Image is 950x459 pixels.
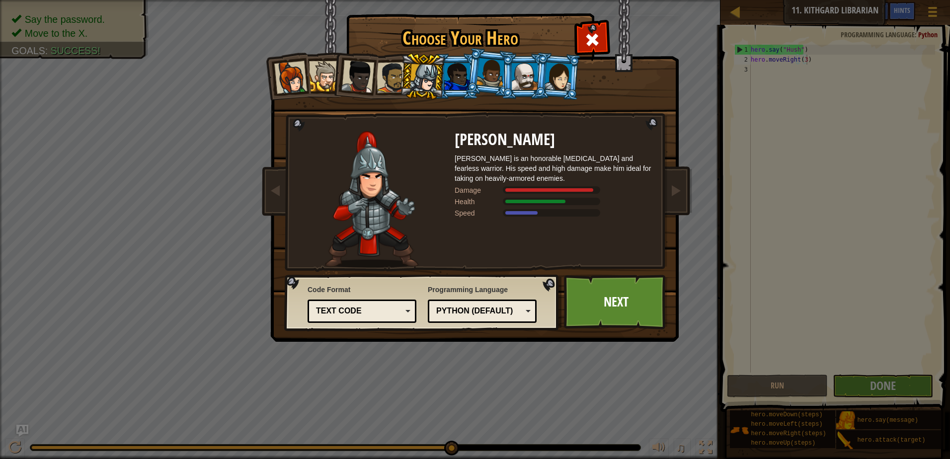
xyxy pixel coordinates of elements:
li: Arryn Stonewall [465,48,514,97]
li: Captain Anya Weston [263,52,312,100]
div: Damage [455,185,504,195]
div: Python (Default) [436,306,522,317]
li: Hattori Hanzō [399,53,446,100]
li: Sir Tharin Thunderfist [299,52,343,97]
div: Gains 71% of listed Warrior armor health. [455,197,653,207]
div: Moves at 8 meters per second. [455,208,653,218]
div: Text code [316,306,402,317]
img: language-selector-background.png [284,275,561,331]
div: Deals 180% of listed Warrior weapon damage. [455,185,653,195]
div: [PERSON_NAME] is an honorable [MEDICAL_DATA] and fearless warrior. His speed and high damage make... [455,153,653,183]
a: Next [564,275,668,329]
li: Illia Shieldsmith [534,52,581,100]
span: Code Format [308,285,416,295]
li: Okar Stompfoot [501,54,546,99]
li: Gordon the Stalwart [434,54,478,99]
li: Lady Ida Justheart [330,50,379,99]
div: Speed [455,208,504,218]
li: Alejandro the Duelist [366,53,411,99]
h1: Choose Your Hero [348,28,572,49]
span: Programming Language [428,285,537,295]
div: Health [455,197,504,207]
img: samurai.pose.png [325,131,418,268]
h2: [PERSON_NAME] [455,131,653,149]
